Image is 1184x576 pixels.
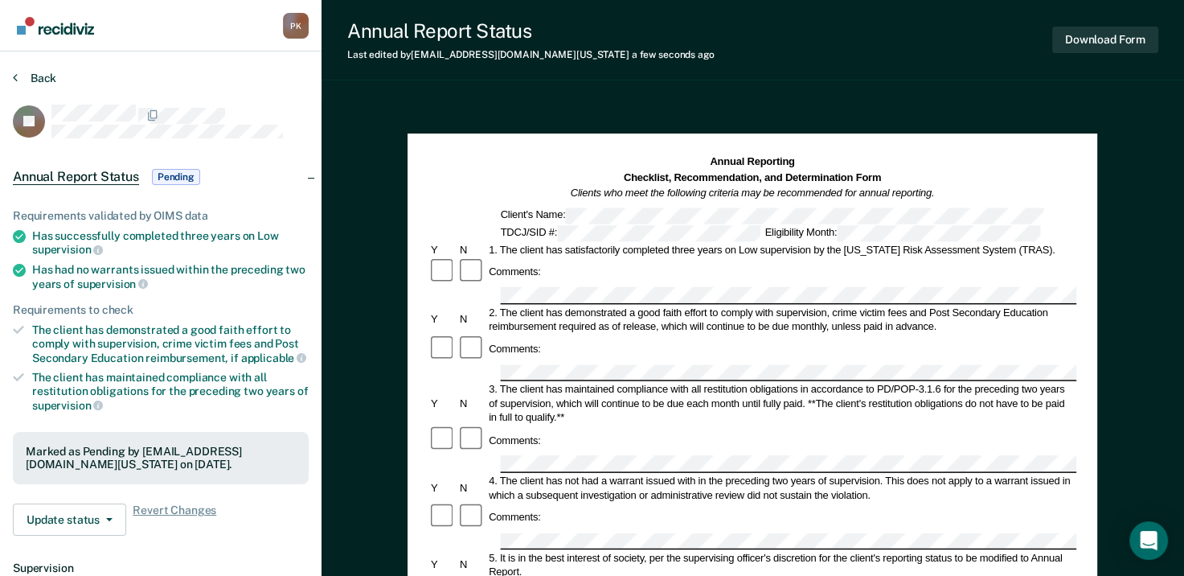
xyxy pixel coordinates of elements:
[77,278,148,290] span: supervision
[428,558,457,572] div: Y
[487,383,1077,425] div: 3. The client has maintained compliance with all restitution obligations in accordance to PD/POP-...
[26,445,296,472] div: Marked as Pending by [EMAIL_ADDRESS][DOMAIN_NAME][US_STATE] on [DATE].
[487,510,543,524] div: Comments:
[32,229,309,257] div: Has successfully completed three years on Low
[457,397,486,410] div: N
[498,208,1047,224] div: Client's Name:
[487,433,543,446] div: Comments:
[457,481,486,495] div: N
[428,397,457,410] div: Y
[487,474,1077,502] div: 4. The client has not had a warrant issued with in the preceding two years of supervision. This d...
[487,342,543,356] div: Comments:
[32,323,309,364] div: The client has demonstrated a good faith effort to comply with supervision, crime victim fees and...
[283,13,309,39] button: Profile dropdown button
[283,13,309,39] div: P K
[32,243,103,256] span: supervision
[152,169,200,185] span: Pending
[763,225,1043,241] div: Eligibility Month:
[428,242,457,256] div: Y
[571,187,935,199] em: Clients who meet the following criteria may be recommended for annual reporting.
[347,49,715,60] div: Last edited by [EMAIL_ADDRESS][DOMAIN_NAME][US_STATE]
[13,504,126,536] button: Update status
[487,306,1077,334] div: 2. The client has demonstrated a good faith effort to comply with supervision, crime victim fees ...
[32,399,103,412] span: supervision
[487,242,1077,256] div: 1. The client has satisfactorily completed three years on Low supervision by the [US_STATE] Risk ...
[428,313,457,327] div: Y
[13,71,56,85] button: Back
[487,265,543,278] div: Comments:
[32,263,309,290] div: Has had no warrants issued within the preceding two years of
[13,209,309,223] div: Requirements validated by OIMS data
[428,481,457,495] div: Y
[241,352,306,364] span: applicable
[457,242,486,256] div: N
[711,156,795,167] strong: Annual Reporting
[32,371,309,412] div: The client has maintained compliance with all restitution obligations for the preceding two years of
[133,504,216,536] span: Revert Changes
[13,303,309,317] div: Requirements to check
[13,562,309,575] dt: Supervision
[17,17,94,35] img: Recidiviz
[347,19,715,43] div: Annual Report Status
[624,171,881,183] strong: Checklist, Recommendation, and Determination Form
[13,169,139,185] span: Annual Report Status
[1052,27,1158,53] button: Download Form
[632,49,715,60] span: a few seconds ago
[1129,521,1168,560] div: Open Intercom Messenger
[457,558,486,572] div: N
[498,225,763,241] div: TDCJ/SID #:
[457,313,486,327] div: N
